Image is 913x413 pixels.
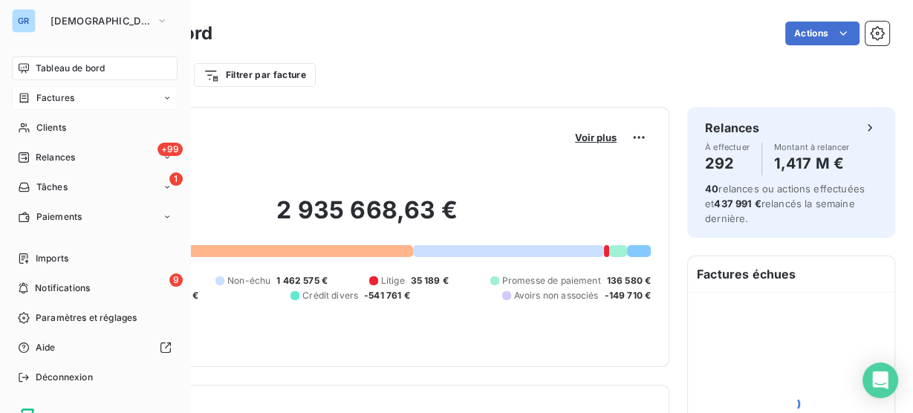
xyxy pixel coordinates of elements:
[36,341,56,354] span: Aide
[36,371,93,384] span: Déconnexion
[169,172,183,186] span: 1
[169,273,183,287] span: 9
[36,252,68,265] span: Imports
[502,274,601,287] span: Promesse de paiement
[607,274,651,287] span: 136 580 €
[36,62,105,75] span: Tableau de bord
[157,143,183,156] span: +99
[36,210,82,224] span: Paiements
[514,289,599,302] span: Avoirs non associés
[705,183,718,195] span: 40
[411,274,449,287] span: 35 189 €
[227,274,270,287] span: Non-échu
[276,274,328,287] span: 1 462 575 €
[714,198,761,209] span: 437 991 €
[862,362,898,398] div: Open Intercom Messenger
[36,151,75,164] span: Relances
[36,181,68,194] span: Tâches
[571,131,621,144] button: Voir plus
[36,91,74,105] span: Factures
[12,336,178,360] a: Aide
[36,121,66,134] span: Clients
[604,289,651,302] span: -149 710 €
[51,15,150,27] span: [DEMOGRAPHIC_DATA]
[36,311,137,325] span: Paramètres et réglages
[705,143,750,152] span: À effectuer
[575,131,617,143] span: Voir plus
[785,22,860,45] button: Actions
[12,9,36,33] div: GR
[774,152,850,175] h4: 1,417 M €
[364,289,410,302] span: -541 761 €
[381,274,405,287] span: Litige
[688,256,894,292] h6: Factures échues
[194,63,316,87] button: Filtrer par facture
[302,289,358,302] span: Crédit divers
[84,195,651,240] h2: 2 935 668,63 €
[705,119,759,137] h6: Relances
[705,183,865,224] span: relances ou actions effectuées et relancés la semaine dernière.
[774,143,850,152] span: Montant à relancer
[705,152,750,175] h4: 292
[35,282,90,295] span: Notifications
